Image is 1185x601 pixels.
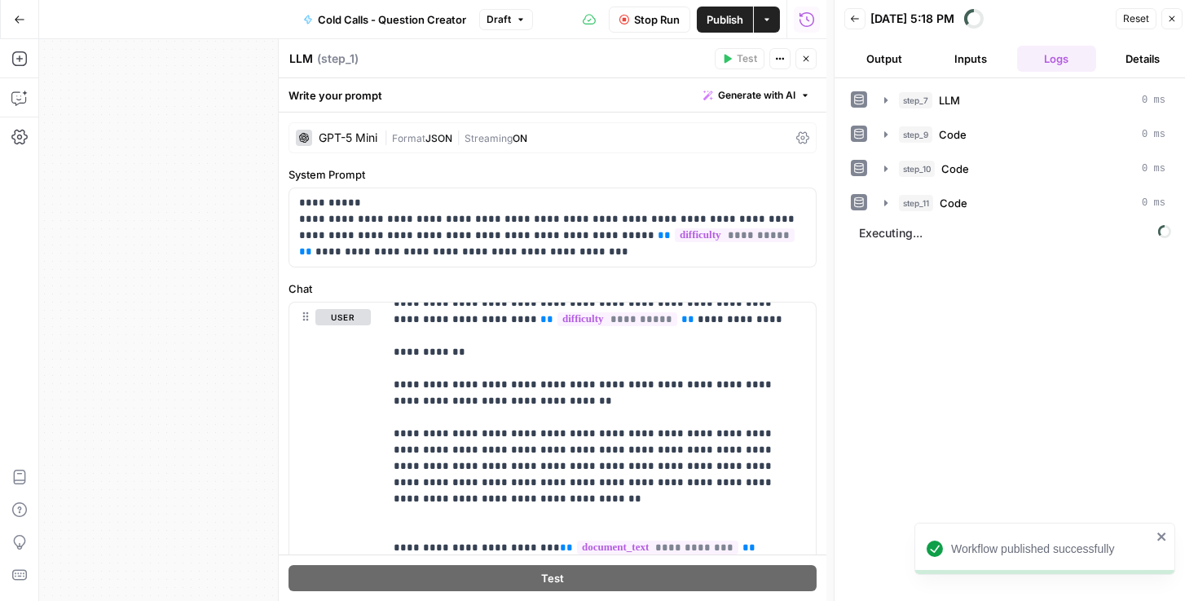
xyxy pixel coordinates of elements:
span: Test [541,570,564,586]
button: 0 ms [874,190,1175,216]
button: Publish [697,7,753,33]
span: step_7 [899,92,932,108]
span: step_9 [899,126,932,143]
button: Cold Calls - Question Creator [293,7,476,33]
span: step_11 [899,195,933,211]
span: Format [392,132,425,144]
button: Generate with AI [697,85,817,106]
span: | [384,129,392,145]
span: 0 ms [1142,93,1165,108]
div: GPT-5 Mini [319,132,377,144]
button: Details [1103,46,1183,72]
button: Output [844,46,924,72]
span: | [452,129,465,145]
button: Inputs [931,46,1011,72]
button: Test [715,48,764,69]
label: System Prompt [289,166,817,183]
span: 0 ms [1142,127,1165,142]
button: user [315,309,371,325]
span: Streaming [465,132,513,144]
span: Code [941,161,969,177]
button: Logs [1017,46,1097,72]
button: 0 ms [874,156,1175,182]
span: Draft [487,12,511,27]
span: step_10 [899,161,935,177]
button: Draft [479,9,533,30]
span: Cold Calls - Question Creator [318,11,466,28]
span: Code [939,126,967,143]
button: close [1156,530,1168,543]
span: Stop Run [634,11,680,28]
span: Publish [707,11,743,28]
span: ON [513,132,527,144]
div: Write your prompt [279,78,826,112]
span: Reset [1123,11,1149,26]
label: Chat [289,281,817,297]
span: Generate with AI [718,88,795,103]
button: 0 ms [874,87,1175,113]
span: Executing... [854,220,1176,246]
span: 0 ms [1142,196,1165,210]
span: Code [940,195,967,211]
button: 0 ms [874,122,1175,148]
span: ( step_1 ) [317,51,359,67]
span: JSON [425,132,452,144]
div: Workflow published successfully [951,541,1152,557]
button: Stop Run [609,7,690,33]
span: LLM [939,92,960,108]
span: 0 ms [1142,161,1165,176]
span: Test [737,51,757,66]
button: Reset [1116,8,1156,29]
textarea: LLM [289,51,313,67]
button: Test [289,565,817,591]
